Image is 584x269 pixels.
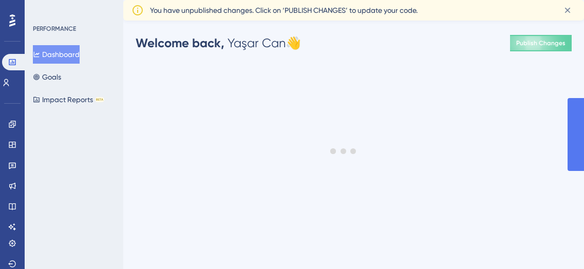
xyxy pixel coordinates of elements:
[33,45,80,64] button: Dashboard
[136,35,224,50] span: Welcome back,
[541,228,572,259] iframe: UserGuiding AI Assistant Launcher
[33,90,104,109] button: Impact ReportsBETA
[150,4,418,16] span: You have unpublished changes. Click on ‘PUBLISH CHANGES’ to update your code.
[516,39,566,47] span: Publish Changes
[510,35,572,51] button: Publish Changes
[136,35,301,51] div: Yaşar Can 👋
[33,25,76,33] div: PERFORMANCE
[33,68,61,86] button: Goals
[95,97,104,102] div: BETA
